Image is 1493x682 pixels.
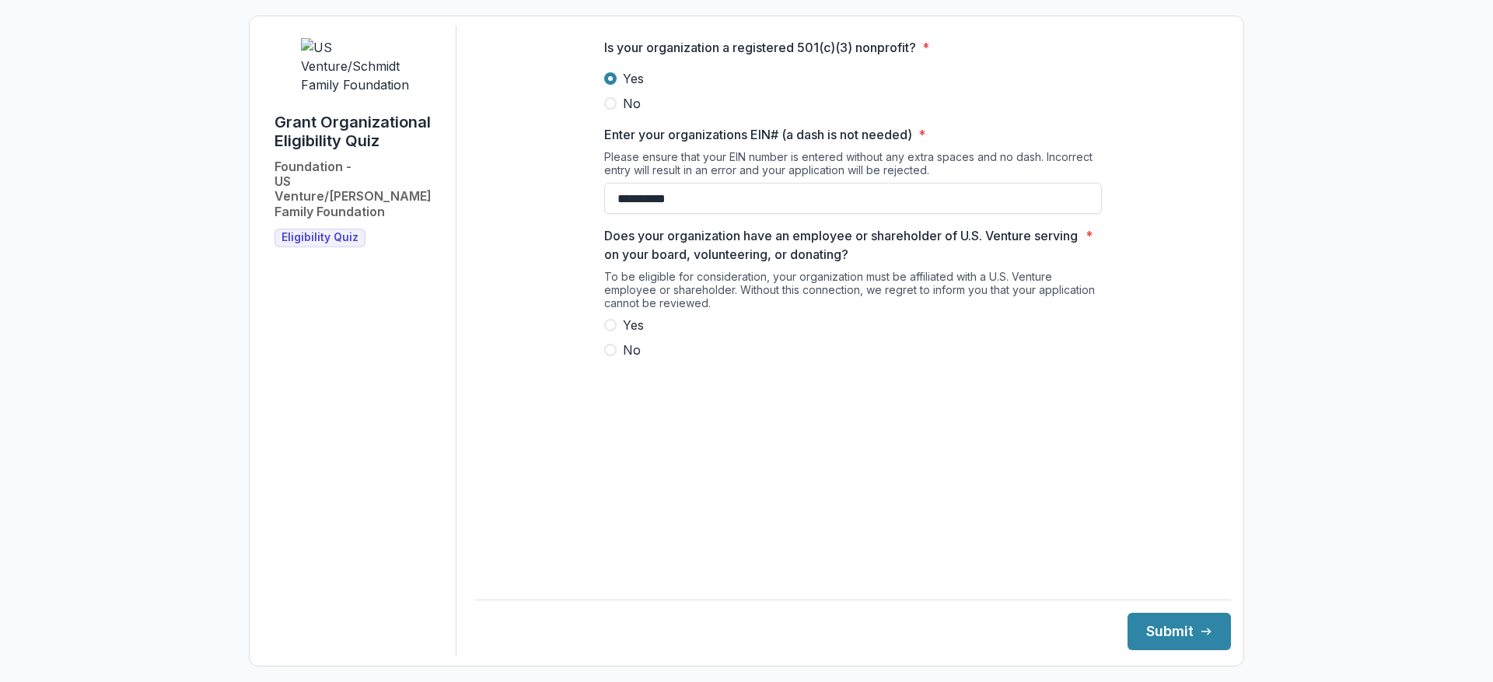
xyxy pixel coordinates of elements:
span: No [623,341,641,359]
h2: Foundation - US Venture/[PERSON_NAME] Family Foundation [274,159,443,219]
div: Please ensure that your EIN number is entered without any extra spaces and no dash. Incorrect ent... [604,150,1102,183]
p: Does your organization have an employee or shareholder of U.S. Venture serving on your board, vol... [604,226,1079,264]
div: To be eligible for consideration, your organization must be affiliated with a U.S. Venture employ... [604,270,1102,316]
span: No [623,94,641,113]
span: Eligibility Quiz [281,231,358,244]
button: Submit [1128,613,1231,650]
img: US Venture/Schmidt Family Foundation [301,38,418,94]
span: Yes [623,69,644,88]
span: Yes [623,316,644,334]
h1: Grant Organizational Eligibility Quiz [274,113,443,150]
p: Enter your organizations EIN# (a dash is not needed) [604,125,912,144]
p: Is your organization a registered 501(c)(3) nonprofit? [604,38,916,57]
